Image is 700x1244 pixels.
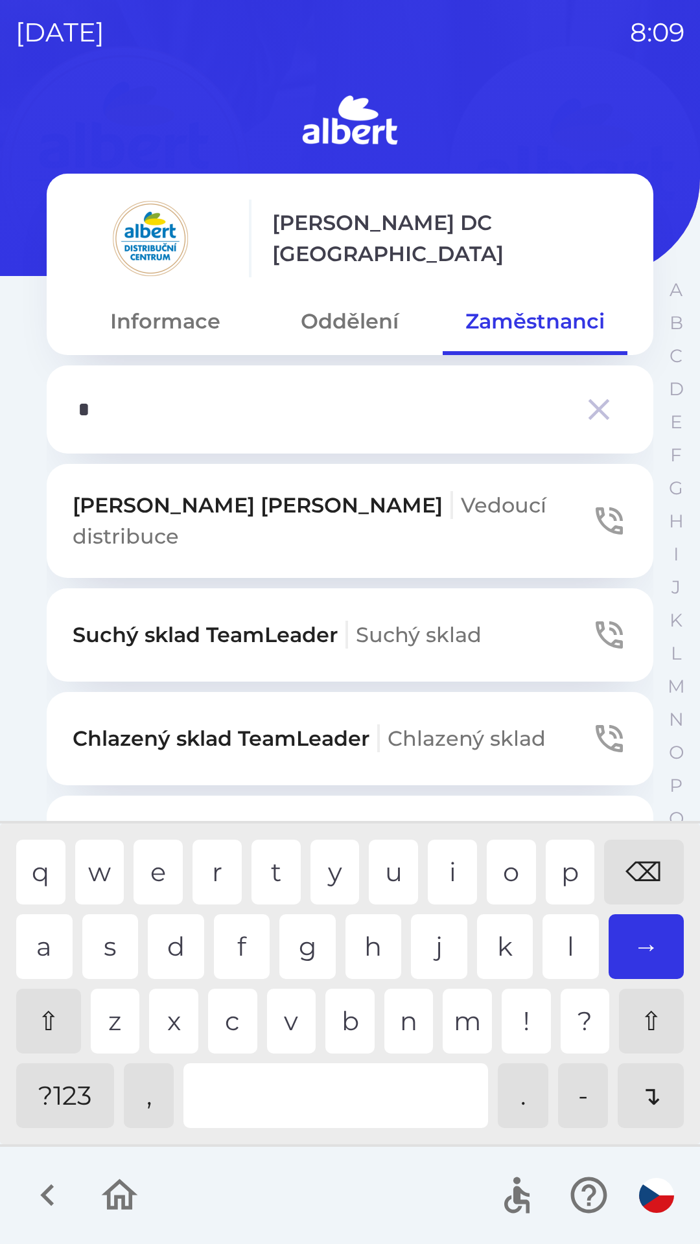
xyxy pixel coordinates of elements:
[257,298,442,345] button: Oddělení
[47,692,653,785] button: Chlazený sklad TeamLeaderChlazený sklad
[272,207,627,270] p: [PERSON_NAME] DC [GEOGRAPHIC_DATA]
[639,1178,674,1213] img: cs flag
[356,622,482,647] span: Suchý sklad
[47,464,653,578] button: [PERSON_NAME] [PERSON_NAME]Vedoucí distribuce
[73,298,257,345] button: Informace
[73,619,482,651] p: Suchý sklad TeamLeader
[47,588,653,682] button: Suchý sklad TeamLeaderSuchý sklad
[47,91,653,153] img: Logo
[47,796,653,910] button: [PERSON_NAME] [PERSON_NAME]Technické oddělení
[16,13,104,52] p: [DATE]
[388,726,546,751] span: Chlazený sklad
[73,200,228,277] img: 092fc4fe-19c8-4166-ad20-d7efd4551fba.png
[73,490,591,552] p: [PERSON_NAME] [PERSON_NAME]
[73,723,546,754] p: Chlazený sklad TeamLeader
[443,298,627,345] button: Zaměstnanci
[630,13,684,52] p: 8:09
